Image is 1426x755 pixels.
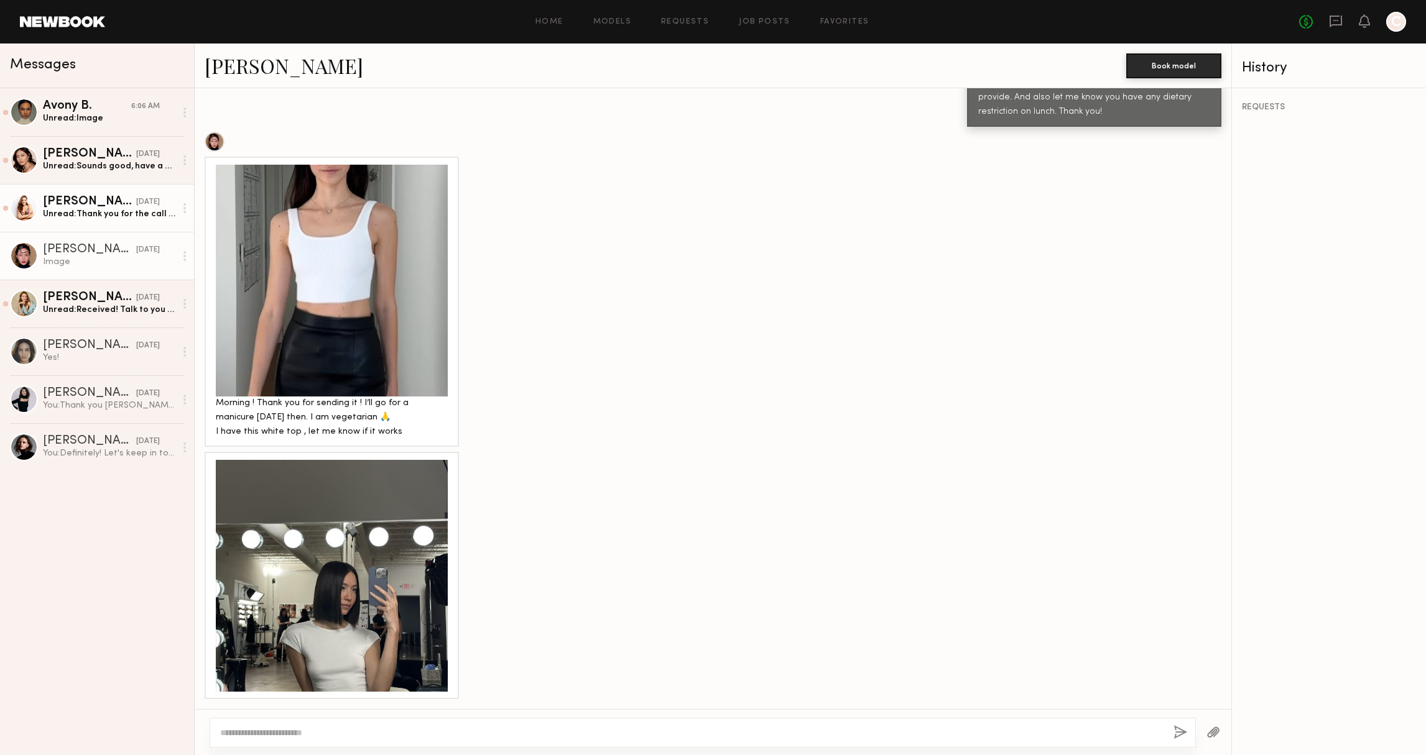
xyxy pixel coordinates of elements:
[1242,61,1416,75] div: History
[136,196,160,208] div: [DATE]
[43,387,136,400] div: [PERSON_NAME]
[593,18,631,26] a: Models
[136,292,160,304] div: [DATE]
[43,112,175,124] div: Unread: Image
[43,256,175,268] div: Image
[43,244,136,256] div: [PERSON_NAME]
[131,101,160,112] div: 6:06 AM
[820,18,869,26] a: Favorites
[216,396,448,439] div: Morning ! Thank you for sending it ! I’ll go for a manicure [DATE] then. I am vegetarian 🙏 I have...
[10,58,76,72] span: Messages
[43,100,131,112] div: Avony B.
[661,18,709,26] a: Requests
[136,340,160,352] div: [DATE]
[535,18,563,26] a: Home
[136,388,160,400] div: [DATE]
[43,304,175,316] div: Unread: Received! Talk to you [DATE]. Have a great [DATE]:)
[739,18,790,26] a: Job Posts
[136,436,160,447] div: [DATE]
[1126,60,1221,70] a: Book model
[43,208,175,220] div: Unread: Thank you for the call sheet, do you mind also sending a booking confirmation through new...
[43,339,136,352] div: [PERSON_NAME]
[1386,12,1406,32] a: C
[43,352,175,364] div: Yes!
[1126,53,1221,78] button: Book model
[1242,103,1416,112] div: REQUESTS
[205,52,363,79] a: [PERSON_NAME]
[136,149,160,160] div: [DATE]
[43,400,175,411] div: You: Thank you [PERSON_NAME] for getting back to me. Let's def keep in touch. We will have future...
[43,447,175,459] div: You: Definitely! Let's keep in touch!
[136,244,160,256] div: [DATE]
[43,148,136,160] div: [PERSON_NAME]
[43,435,136,447] div: [PERSON_NAME]
[43,160,175,172] div: Unread: Sounds good, have a great weekend!
[43,196,136,208] div: [PERSON_NAME]
[43,291,136,304] div: [PERSON_NAME]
